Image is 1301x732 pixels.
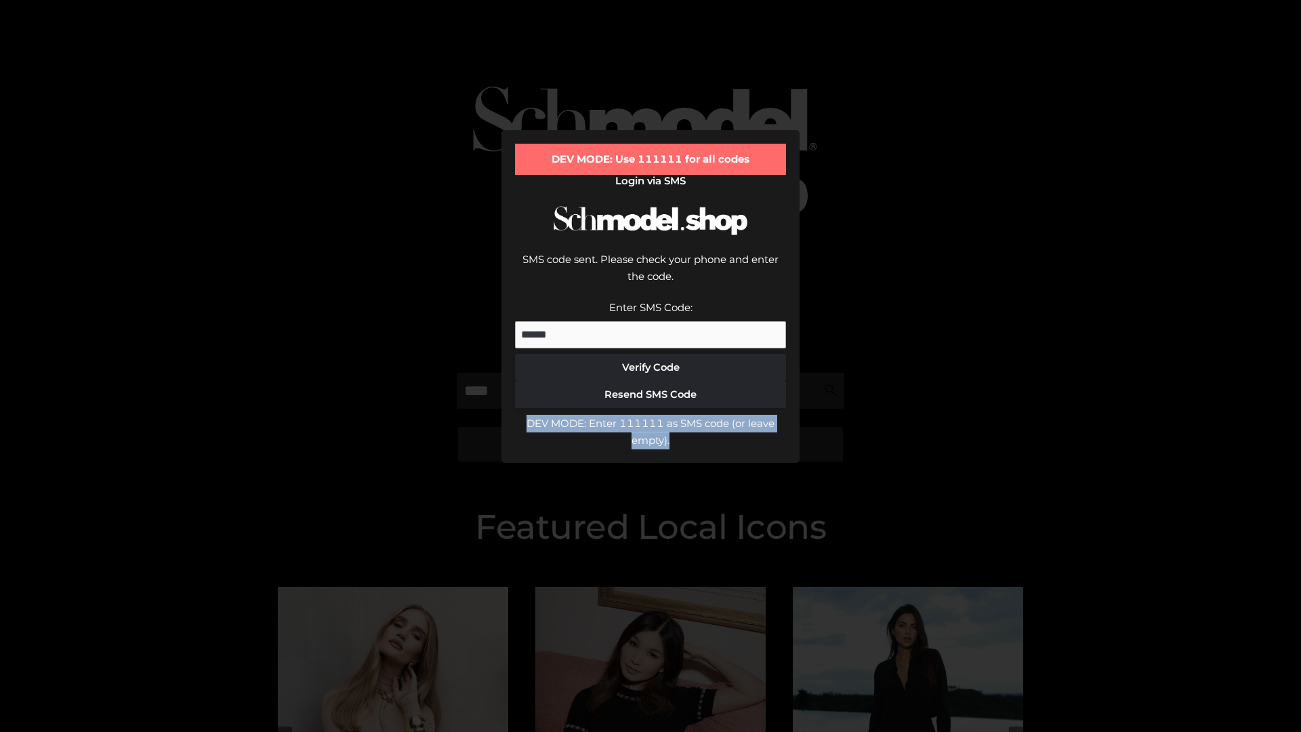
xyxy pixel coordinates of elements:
div: DEV MODE: Use 111111 for all codes [515,144,786,175]
div: DEV MODE: Enter 111111 as SMS code (or leave empty). [515,415,786,449]
button: Resend SMS Code [515,381,786,408]
label: Enter SMS Code: [609,301,693,314]
img: Schmodel Logo [549,194,752,247]
button: Verify Code [515,354,786,381]
div: SMS code sent. Please check your phone and enter the code. [515,251,786,299]
h2: Login via SMS [515,175,786,187]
